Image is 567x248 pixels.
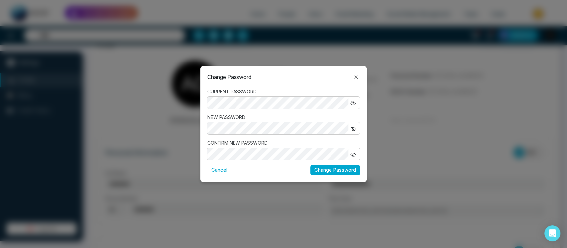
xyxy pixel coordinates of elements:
[207,165,231,175] button: Cancel
[207,114,360,121] label: NEW PASSWORD
[207,88,360,95] label: CURRENT PASSWORD
[310,165,360,175] button: Change Password
[544,225,560,241] div: Open Intercom Messenger
[207,73,251,81] p: Change Password
[207,139,360,146] label: CONFIRM NEW PASSWORD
